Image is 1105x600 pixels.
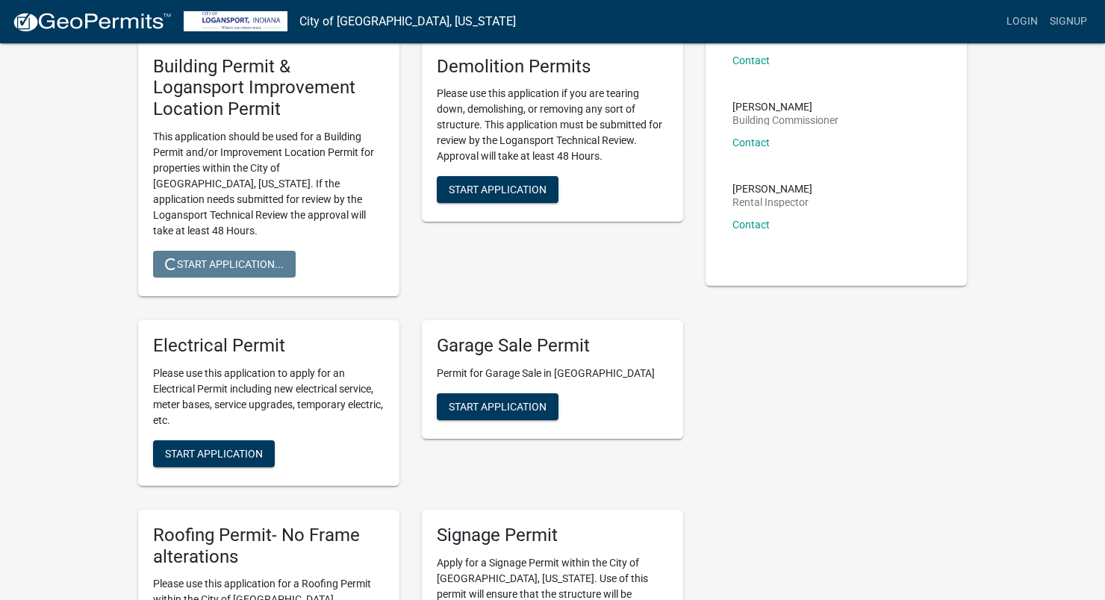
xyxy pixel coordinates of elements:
[437,176,558,203] button: Start Application
[153,440,275,467] button: Start Application
[732,54,770,66] a: Contact
[153,56,385,120] h5: Building Permit & Logansport Improvement Location Permit
[732,101,838,112] p: [PERSON_NAME]
[165,447,263,459] span: Start Application
[165,257,284,269] span: Start Application...
[437,525,668,546] h5: Signage Permit
[732,184,812,194] p: [PERSON_NAME]
[153,335,385,357] h5: Electrical Permit
[449,400,547,412] span: Start Application
[732,219,770,231] a: Contact
[732,197,812,207] p: Rental Inspector
[437,56,668,78] h5: Demolition Permits
[1000,7,1044,36] a: Login
[153,251,296,278] button: Start Application...
[732,115,838,125] p: Building Commissioner
[437,86,668,164] p: Please use this application if you are tearing down, demolishing, or removing any sort of structu...
[449,184,547,196] span: Start Application
[732,137,770,149] a: Contact
[1044,7,1093,36] a: Signup
[153,366,385,428] p: Please use this application to apply for an Electrical Permit including new electrical service, m...
[184,11,287,31] img: City of Logansport, Indiana
[153,129,385,239] p: This application should be used for a Building Permit and/or Improvement Location Permit for prop...
[437,393,558,420] button: Start Application
[299,9,516,34] a: City of [GEOGRAPHIC_DATA], [US_STATE]
[153,525,385,568] h5: Roofing Permit- No Frame alterations
[437,366,668,381] p: Permit for Garage Sale in [GEOGRAPHIC_DATA]
[437,335,668,357] h5: Garage Sale Permit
